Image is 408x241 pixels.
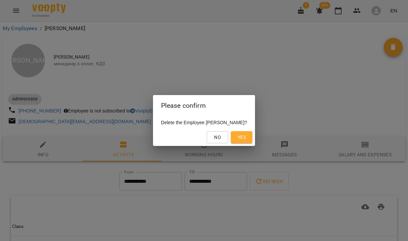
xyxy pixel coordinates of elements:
[153,116,255,129] div: Delete the Employee [PERSON_NAME]?
[214,133,221,141] span: No
[238,133,246,141] span: Yes
[161,100,247,111] h2: Please confirm
[231,131,252,143] button: Yes
[207,131,228,143] button: No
